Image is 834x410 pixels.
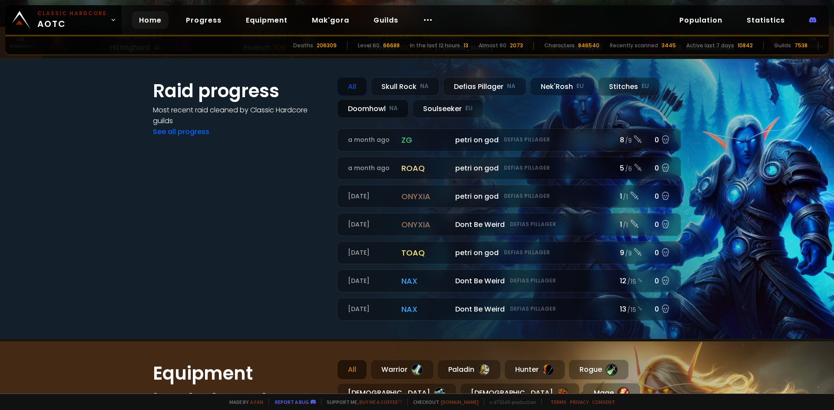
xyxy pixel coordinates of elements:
div: Doomhowl [337,99,409,118]
div: 66688 [383,42,400,49]
div: All [337,77,367,96]
div: Level 60 [358,42,380,49]
a: Home [132,11,169,29]
div: 10842 [738,42,753,49]
div: Nek'Rosh [530,77,595,96]
span: Support me, [321,399,402,405]
a: Progress [179,11,228,29]
small: NA [420,82,429,91]
a: Terms [550,399,566,405]
small: EU [576,82,584,91]
div: Mage [583,383,640,403]
a: [DATE]naxDont Be WeirdDefias Pillager12 /150 [337,269,681,292]
div: [DEMOGRAPHIC_DATA] [460,383,579,403]
div: [DEMOGRAPHIC_DATA] [337,383,457,403]
div: Almost 60 [479,42,506,49]
a: a fan [250,399,263,405]
div: Recently scanned [610,42,658,49]
div: Guilds [774,42,791,49]
small: EU [465,104,473,113]
div: Warrior [371,360,434,380]
div: Rogue [569,360,629,380]
a: a month agozgpetri on godDefias Pillager8 /90 [337,128,681,151]
span: Checkout [407,399,479,405]
small: NA [389,104,398,113]
a: Consent [592,399,615,405]
div: 7538 [794,42,808,49]
small: NA [507,82,516,91]
small: Classic Hardcore [37,10,107,17]
span: v. d752d5 - production [484,399,536,405]
div: Defias Pillager [443,77,526,96]
a: See all progress [153,127,209,137]
div: Hunter [504,360,565,380]
a: Equipment [239,11,295,29]
div: Stitches [598,77,660,96]
div: 3445 [662,42,676,49]
a: Mak'gora [305,11,356,29]
div: 206309 [317,42,337,49]
h4: Most recent raid cleaned by Classic Hardcore guilds [153,105,327,126]
a: [DATE]onyxiapetri on godDefias Pillager1 /10 [337,185,681,208]
div: Deaths [293,42,313,49]
div: Active last 7 days [686,42,734,49]
small: EU [642,82,649,91]
a: Statistics [740,11,792,29]
a: Privacy [570,399,589,405]
div: All [337,360,367,380]
a: Population [672,11,729,29]
a: [DATE]toaqpetri on godDefias Pillager9 /90 [337,241,681,264]
div: 13 [463,42,468,49]
a: a month agoroaqpetri on godDefias Pillager5 /60 [337,157,681,180]
a: Guilds [367,11,405,29]
div: Characters [544,42,575,49]
a: [DATE]onyxiaDont Be WeirdDefias Pillager1 /10 [337,213,681,236]
a: Buy me a coffee [359,399,402,405]
a: [DATE]naxDont Be WeirdDefias Pillager13 /150 [337,298,681,321]
span: AOTC [37,10,107,30]
a: Classic HardcoreAOTC [5,5,122,35]
div: Skull Rock [371,77,440,96]
div: 2073 [510,42,523,49]
a: [DOMAIN_NAME] [441,399,479,405]
div: 846540 [578,42,599,49]
a: Report a bug [275,399,309,405]
div: Paladin [437,360,501,380]
div: In the last 12 hours [410,42,460,49]
span: Made by [224,399,263,405]
h1: Raid progress [153,77,327,105]
div: Soulseeker [412,99,483,118]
